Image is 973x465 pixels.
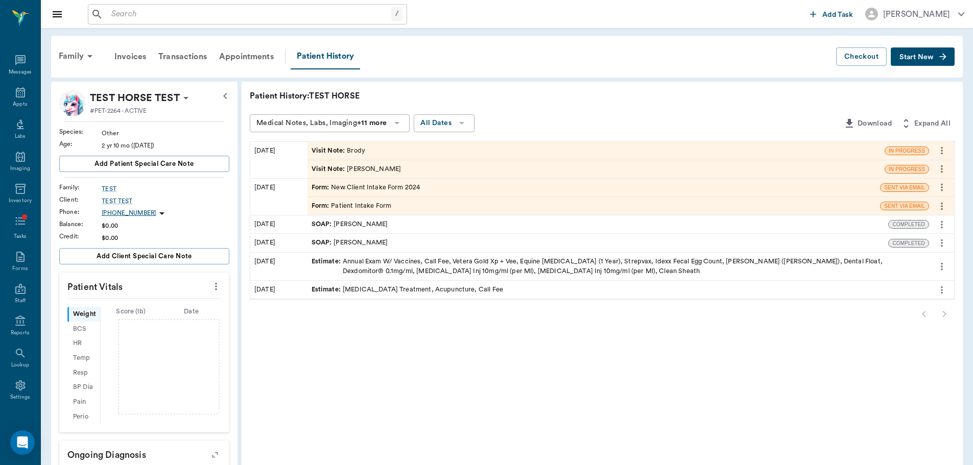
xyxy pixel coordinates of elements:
div: BCS [67,322,100,336]
div: Staff [15,297,26,305]
button: Download [839,114,896,133]
p: Patient History: TEST HORSE [250,90,556,102]
div: Patient History [291,44,360,69]
a: Transactions [152,44,213,69]
button: Close drawer [47,4,67,25]
span: Estimate : [312,285,343,295]
a: TEST [102,184,229,193]
div: Appts [13,101,27,108]
div: Balance : [59,219,102,229]
button: more [934,198,950,215]
button: more [934,234,950,252]
div: Imaging [10,165,30,173]
p: #PET-2264 - ACTIVE [90,106,147,115]
button: Start New [891,47,955,66]
span: Visit Note : [312,164,347,174]
button: more [934,216,950,233]
span: SENT VIA EMAIL [881,202,929,210]
div: Brody [312,146,365,156]
a: Appointments [213,44,280,69]
div: Resp [67,365,100,380]
button: Checkout [836,47,887,66]
div: Phone : [59,207,102,216]
div: Family [53,44,102,68]
span: Expand All [914,117,951,130]
span: COMPLETED [889,221,929,228]
div: [DATE] [250,179,307,215]
span: SOAP : [312,238,334,248]
button: Add patient Special Care Note [59,156,229,172]
button: Add Task [806,5,857,23]
span: Estimate : [312,257,343,276]
button: more [934,179,950,196]
div: [MEDICAL_DATA] Treatment, Acupuncture, Call Fee [312,285,503,295]
p: TEST HORSE TEST [90,90,180,106]
div: 2 yr 10 mo ([DATE]) [102,141,229,150]
button: more [934,258,950,275]
span: Form : [312,201,331,211]
div: BP Dia [67,380,100,395]
div: Weight [67,307,100,322]
span: IN PROGRESS [885,165,929,173]
div: Inventory [9,197,32,205]
div: [PERSON_NAME] [312,219,388,229]
div: Score ( lb ) [101,307,161,316]
div: [PERSON_NAME] [312,164,401,174]
div: Perio [67,409,100,424]
a: TEST TEST [102,197,229,206]
span: SENT VIA EMAIL [881,184,929,191]
p: [PHONE_NUMBER] [102,209,156,217]
div: Reports [11,329,30,337]
div: [DATE] [250,142,307,178]
button: more [208,278,224,295]
button: Expand All [896,114,955,133]
div: [PERSON_NAME] [883,8,950,20]
button: [PERSON_NAME] [857,5,972,23]
div: Tasks [14,233,27,240]
div: Settings [10,394,31,401]
span: IN PROGRESS [885,147,929,155]
span: SOAP : [312,219,334,229]
div: Temp [67,351,100,365]
div: Client : [59,195,102,204]
div: [DATE] [250,215,307,233]
b: +11 more [357,119,387,127]
button: Add client Special Care Note [59,248,229,264]
span: Form : [312,183,331,192]
span: COMPLETED [889,239,929,247]
div: [PERSON_NAME] [312,238,388,248]
div: Family : [59,183,102,192]
button: more [934,281,950,299]
div: [DATE] [250,234,307,252]
div: Age : [59,139,102,149]
div: [DATE] [250,253,307,280]
div: Credit : [59,232,102,241]
div: Forms [12,265,28,273]
div: Messages [9,68,32,76]
input: Search [107,7,391,21]
div: New Client Intake Form 2024 [312,183,420,192]
div: Lookup [11,361,29,369]
span: Add patient Special Care Note [94,158,194,169]
a: Invoices [108,44,152,69]
div: Open Intercom Messenger [10,430,35,455]
button: more [934,160,950,178]
div: Annual Exam W/ Vaccines, Call Fee, Vetera Gold Xp + Vee, Equine [MEDICAL_DATA] (1 Year), Strepvax... [312,257,925,276]
div: Species : [59,127,102,136]
div: HR [67,336,100,351]
div: Patient Intake Form [312,201,392,211]
div: [DATE] [250,281,307,299]
span: Add client Special Care Note [97,251,192,262]
img: Profile Image [59,90,86,116]
div: / [391,7,402,21]
span: Visit Note : [312,146,347,156]
div: Other [102,129,229,138]
button: All Dates [414,114,474,132]
div: $0.00 [102,233,229,242]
